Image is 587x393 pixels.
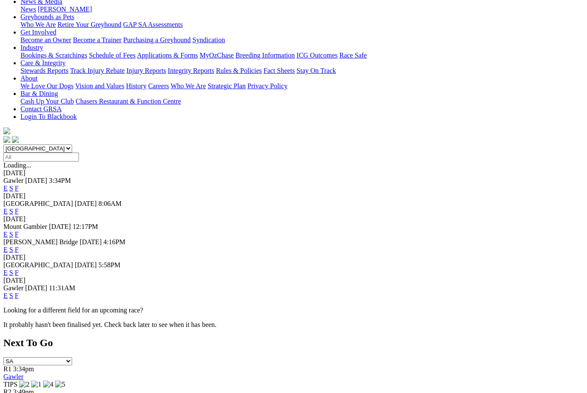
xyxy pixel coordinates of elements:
a: Industry [20,44,43,51]
a: F [15,269,19,276]
a: Retire Your Greyhound [58,21,122,28]
a: Cash Up Your Club [20,98,74,105]
a: F [15,208,19,215]
a: E [3,269,8,276]
div: News & Media [20,6,584,13]
span: [DATE] [49,223,71,230]
a: Stewards Reports [20,67,68,74]
a: F [15,292,19,299]
a: Contact GRSA [20,105,61,113]
img: 4 [43,381,53,388]
a: S [9,231,13,238]
div: [DATE] [3,192,584,200]
a: News [20,6,36,13]
a: Integrity Reports [168,67,214,74]
a: Care & Integrity [20,59,66,66]
span: 12:17PM [73,223,98,230]
a: Purchasing a Greyhound [123,36,191,43]
a: F [15,246,19,253]
a: ICG Outcomes [296,52,337,59]
span: [DATE] [75,261,97,269]
a: MyOzChase [200,52,234,59]
a: About [20,75,38,82]
a: Fact Sheets [264,67,295,74]
div: [DATE] [3,169,584,177]
a: Breeding Information [235,52,295,59]
a: Who We Are [171,82,206,90]
span: [GEOGRAPHIC_DATA] [3,261,73,269]
p: Looking for a different field for an upcoming race? [3,306,584,314]
div: Industry [20,52,584,59]
a: S [9,269,13,276]
span: [DATE] [25,177,47,184]
a: Get Involved [20,29,56,36]
a: E [3,292,8,299]
a: History [126,82,146,90]
a: S [9,208,13,215]
span: [DATE] [75,200,97,207]
a: Vision and Values [75,82,124,90]
div: Care & Integrity [20,67,584,75]
a: Gawler [3,373,23,380]
div: About [20,82,584,90]
span: 3:34pm [13,365,34,373]
a: E [3,231,8,238]
span: [PERSON_NAME] Bridge [3,238,78,246]
div: Bar & Dining [20,98,584,105]
a: Careers [148,82,169,90]
img: 1 [31,381,41,388]
span: Gawler [3,284,23,292]
span: 11:31AM [49,284,76,292]
span: 4:16PM [103,238,125,246]
a: E [3,185,8,192]
a: Strategic Plan [208,82,246,90]
img: twitter.svg [12,136,19,143]
div: Get Involved [20,36,584,44]
a: Track Injury Rebate [70,67,125,74]
h2: Next To Go [3,337,584,349]
a: Syndication [192,36,225,43]
span: [DATE] [25,284,47,292]
span: Loading... [3,162,31,169]
a: GAP SA Assessments [123,21,183,28]
a: [PERSON_NAME] [38,6,92,13]
a: Race Safe [339,52,366,59]
span: 5:58PM [99,261,121,269]
span: Gawler [3,177,23,184]
a: S [9,246,13,253]
a: Greyhounds as Pets [20,13,74,20]
a: Stay On Track [296,67,336,74]
a: S [9,292,13,299]
a: Who We Are [20,21,56,28]
a: Applications & Forms [137,52,198,59]
span: [DATE] [80,238,102,246]
span: [GEOGRAPHIC_DATA] [3,200,73,207]
span: TIPS [3,381,17,388]
div: [DATE] [3,277,584,284]
a: E [3,246,8,253]
a: Chasers Restaurant & Function Centre [76,98,181,105]
a: Bookings & Scratchings [20,52,87,59]
img: facebook.svg [3,136,10,143]
a: Become a Trainer [73,36,122,43]
a: F [15,231,19,238]
a: Login To Blackbook [20,113,77,120]
img: 2 [19,381,29,388]
input: Select date [3,153,79,162]
img: 5 [55,381,65,388]
a: E [3,208,8,215]
div: [DATE] [3,254,584,261]
a: Injury Reports [126,67,166,74]
a: Bar & Dining [20,90,58,97]
div: [DATE] [3,215,584,223]
a: Privacy Policy [247,82,288,90]
span: Mount Gambier [3,223,47,230]
partial: It probably hasn't been finalised yet. Check back later to see when it has been. [3,321,217,328]
span: 8:06AM [99,200,122,207]
span: R1 [3,365,12,373]
a: Rules & Policies [216,67,262,74]
a: S [9,185,13,192]
span: 3:34PM [49,177,71,184]
div: Greyhounds as Pets [20,21,584,29]
a: Schedule of Fees [89,52,135,59]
